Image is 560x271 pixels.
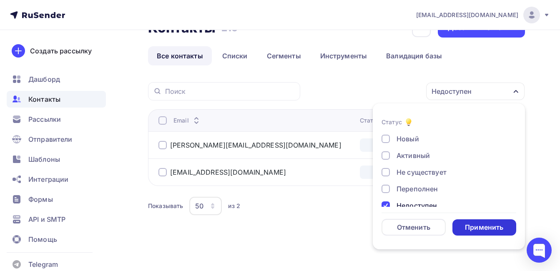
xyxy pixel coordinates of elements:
span: Интеграции [28,174,68,184]
span: Шаблоны [28,154,60,164]
a: Шаблоны [7,151,106,168]
a: Валидация базы [377,46,451,65]
div: Email [173,116,201,125]
button: Недоступен [426,82,525,100]
a: [EMAIL_ADDRESS][DOMAIN_NAME] [416,7,550,23]
div: Недоступен [432,86,472,96]
div: Переполнен [397,184,438,194]
input: Поиск [165,87,295,96]
button: 50 [189,196,222,216]
div: Активный [397,151,430,161]
div: из 2 [228,202,240,210]
a: Формы [7,191,106,208]
a: [PERSON_NAME][EMAIL_ADDRESS][DOMAIN_NAME] [170,141,342,149]
a: [EMAIL_ADDRESS][DOMAIN_NAME] [170,168,286,176]
div: Отменить [397,222,430,232]
div: 50 [195,201,203,211]
a: Списки [213,46,256,65]
span: Рассылки [28,114,61,124]
a: Рассылки [7,111,106,128]
div: Показывать [148,202,183,210]
div: Новый [397,134,419,144]
a: Контакты [7,91,106,108]
a: Инструменты [311,46,376,65]
a: Дашборд [7,71,106,88]
div: Статус [382,118,402,126]
span: API и SMTP [28,214,65,224]
span: Telegram [28,259,58,269]
div: Недоступен [397,201,437,211]
a: Отписан [360,138,417,152]
ul: Недоступен [373,103,525,249]
div: Статус [360,116,393,125]
span: Формы [28,194,53,204]
div: Применить [465,223,503,232]
span: Отправители [28,134,73,144]
span: [EMAIL_ADDRESS][DOMAIN_NAME] [416,11,518,19]
a: Отписан [360,166,417,179]
span: Помощь [28,234,57,244]
a: Отправители [7,131,106,148]
div: Не существует [397,167,447,177]
a: Сегменты [258,46,310,65]
span: Контакты [28,94,60,104]
span: Дашборд [28,74,60,84]
a: Все контакты [148,46,212,65]
div: Создать рассылку [30,46,92,56]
